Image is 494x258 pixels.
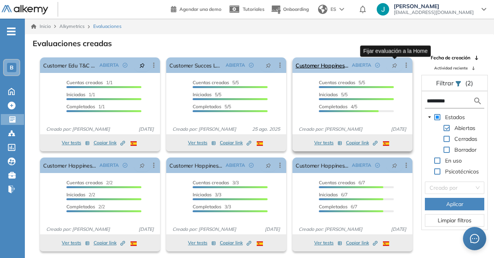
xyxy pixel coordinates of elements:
[453,145,478,154] span: Borrador
[375,163,380,168] span: check-circle
[66,192,85,197] span: Iniciadas
[99,62,119,69] span: ABIERTA
[266,62,271,68] span: pushpin
[169,158,223,173] a: Customer Happiness | [GEOGRAPHIC_DATA]
[319,192,348,197] span: 6/7
[386,159,403,171] button: pushpin
[257,141,263,146] img: ESP
[43,226,113,233] span: Creado por: [PERSON_NAME]
[136,226,157,233] span: [DATE]
[318,5,327,14] img: world
[66,180,113,185] span: 2/2
[319,104,357,109] span: 4/5
[444,113,466,122] span: Estados
[220,239,251,246] span: Copiar link
[319,92,338,97] span: Iniciadas
[188,138,216,147] button: Ver tests
[193,80,229,85] span: Cuentas creadas
[260,59,277,71] button: pushpin
[346,238,377,248] button: Copiar link
[445,168,479,175] span: Psicotécnicos
[130,241,137,246] img: ESP
[283,6,309,12] span: Onboarding
[383,141,389,146] img: ESP
[171,4,221,13] a: Agendar una demo
[169,126,239,133] span: Creado por: [PERSON_NAME]
[296,226,365,233] span: Creado por: [PERSON_NAME]
[66,204,105,210] span: 2/2
[66,80,113,85] span: 1/1
[134,59,151,71] button: pushpin
[66,104,105,109] span: 1/1
[193,204,231,210] span: 3/3
[193,180,229,185] span: Cuentas creadas
[352,62,371,69] span: ABIERTA
[99,162,119,169] span: ABIERTA
[473,96,482,106] img: search icon
[93,23,122,30] span: Evaluaciones
[193,192,212,197] span: Iniciadas
[388,126,409,133] span: [DATE]
[66,104,95,109] span: Completados
[319,180,355,185] span: Cuentas creadas
[66,80,103,85] span: Cuentas creadas
[220,139,251,146] span: Copiar link
[438,216,471,225] span: Limpiar filtros
[296,57,349,73] a: Customer Happiness | [GEOGRAPHIC_DATA]
[193,92,212,97] span: Iniciadas
[319,80,355,85] span: Cuentas creadas
[193,104,221,109] span: Completados
[266,162,271,168] span: pushpin
[123,163,127,168] span: check-circle
[220,238,251,248] button: Copiar link
[7,31,16,32] i: -
[62,138,90,147] button: Ver tests
[453,123,477,133] span: Abiertas
[444,156,463,165] span: En uso
[428,115,431,119] span: caret-down
[193,180,239,185] span: 3/3
[394,3,474,9] span: [PERSON_NAME]
[66,204,95,210] span: Completados
[169,226,239,233] span: Creado por: [PERSON_NAME]
[346,239,377,246] span: Copiar link
[431,54,470,61] span: Fecha de creación
[62,238,90,248] button: Ver tests
[193,204,221,210] span: Completados
[249,126,283,133] span: 25 ago. 2025
[169,57,223,73] a: Customer Succes Lead
[454,146,477,153] span: Borrador
[66,92,85,97] span: Iniciadas
[319,80,365,85] span: 5/5
[470,234,479,243] span: message
[226,162,245,169] span: ABIERTA
[346,138,377,147] button: Copiar link
[425,214,484,227] button: Limpiar filtros
[94,239,125,246] span: Copiar link
[139,162,145,168] span: pushpin
[454,125,475,132] span: Abiertas
[296,126,365,133] span: Creado por: [PERSON_NAME]
[193,92,221,97] span: 5/5
[220,138,251,147] button: Copiar link
[262,226,283,233] span: [DATE]
[339,8,344,11] img: arrow
[352,162,371,169] span: ABIERTA
[59,23,85,29] span: Alkymetrics
[249,163,254,168] span: check-circle
[66,92,95,97] span: 1/1
[319,180,365,185] span: 6/7
[10,64,14,71] span: B
[346,139,377,146] span: Copiar link
[66,192,95,197] span: 2/2
[193,80,239,85] span: 5/5
[383,241,389,246] img: ESP
[43,158,96,173] a: Customer Happiness - [GEOGRAPHIC_DATA]
[139,62,145,68] span: pushpin
[330,6,336,13] span: ES
[31,23,51,30] a: Inicio
[314,138,342,147] button: Ver tests
[193,192,221,197] span: 3/3
[226,62,245,69] span: ABIERTA
[249,63,254,68] span: check-circle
